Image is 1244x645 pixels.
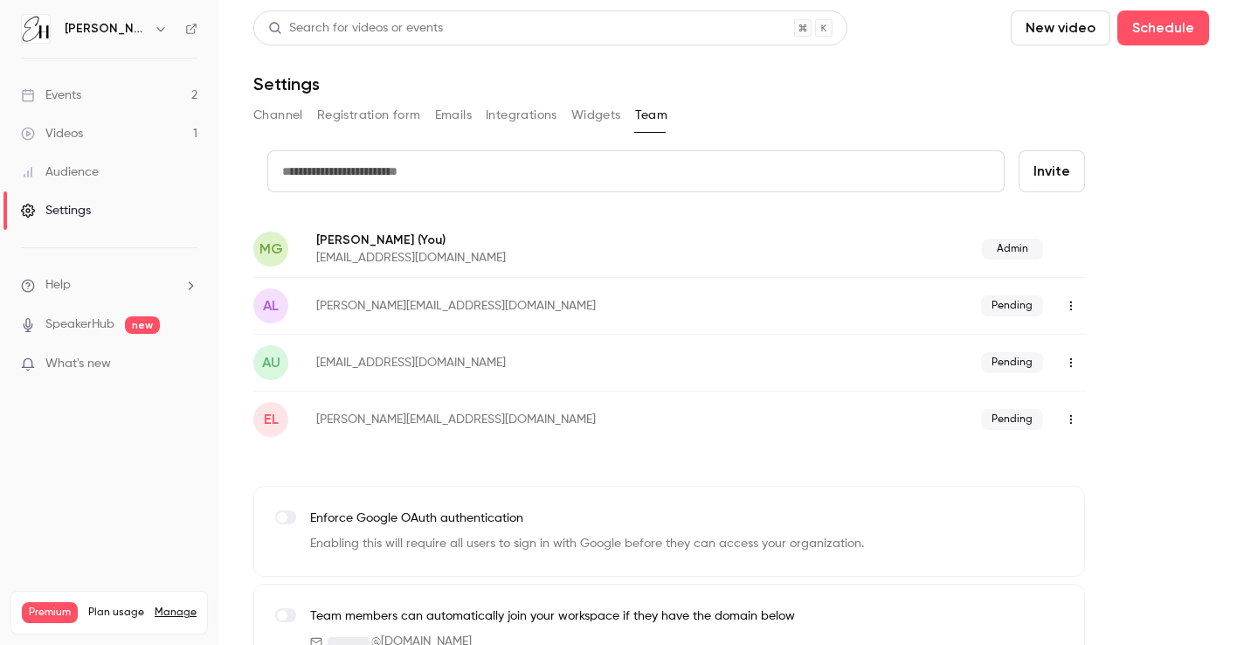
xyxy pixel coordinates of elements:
[45,276,71,295] span: Help
[259,239,283,260] span: MG
[317,101,421,129] button: Registration form
[316,354,743,371] p: [EMAIL_ADDRESS][DOMAIN_NAME]
[486,101,557,129] button: Integrations
[268,19,443,38] div: Search for videos or events
[45,355,111,373] span: What's new
[155,606,197,620] a: Manage
[981,409,1043,430] span: Pending
[981,352,1043,373] span: Pending
[1019,150,1085,192] button: Invite
[21,163,99,181] div: Audience
[435,101,472,129] button: Emails
[253,73,320,94] h1: Settings
[310,535,864,553] p: Enabling this will require all users to sign in with Google before they can access your organizat...
[635,101,668,129] button: Team
[22,602,78,623] span: Premium
[1117,10,1209,45] button: Schedule
[22,15,50,43] img: Elena Hurstel
[263,295,279,316] span: al
[21,125,83,142] div: Videos
[316,411,789,428] p: [PERSON_NAME][EMAIL_ADDRESS][DOMAIN_NAME]
[316,249,744,267] p: [EMAIL_ADDRESS][DOMAIN_NAME]
[571,101,621,129] button: Widgets
[125,316,160,334] span: new
[45,316,114,334] a: SpeakerHub
[262,352,280,373] span: au
[21,87,81,104] div: Events
[982,239,1043,260] span: Admin
[310,607,795,626] p: Team members can automatically join your workspace if they have the domain below
[21,276,197,295] li: help-dropdown-opener
[981,295,1043,316] span: Pending
[65,20,147,38] h6: [PERSON_NAME]
[1011,10,1110,45] button: New video
[310,510,864,528] p: Enforce Google OAuth authentication
[264,409,279,430] span: el
[414,231,446,249] span: (You)
[253,101,303,129] button: Channel
[316,297,789,315] p: [PERSON_NAME][EMAIL_ADDRESS][DOMAIN_NAME]
[316,231,744,249] p: [PERSON_NAME]
[88,606,144,620] span: Plan usage
[21,202,91,219] div: Settings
